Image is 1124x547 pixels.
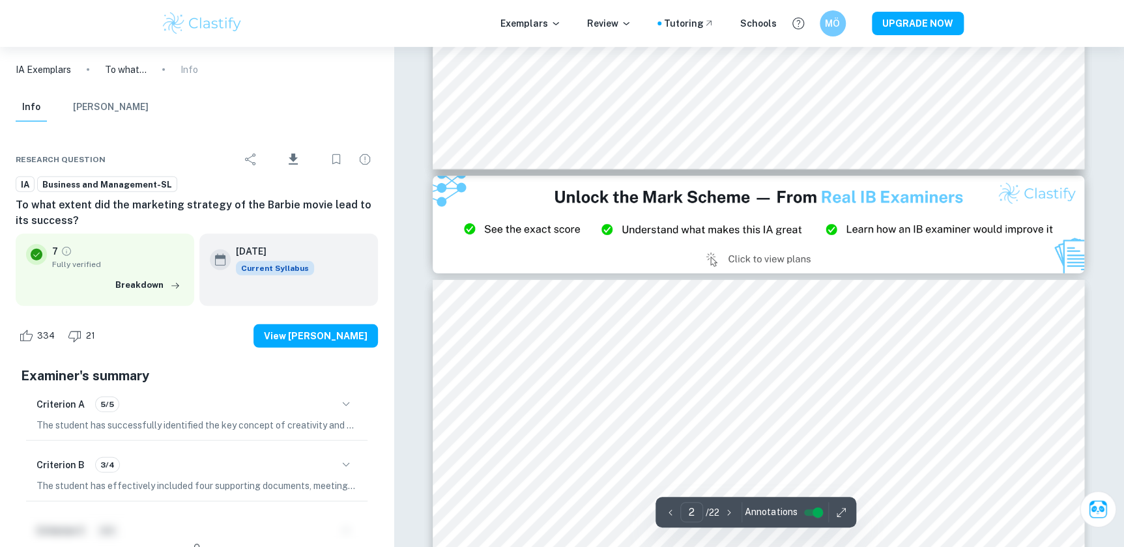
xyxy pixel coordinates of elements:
span: 5/5 [96,399,119,410]
span: Business and Management-SL [38,178,177,191]
p: Review [587,16,631,31]
h6: MÖ [825,16,840,31]
span: Current Syllabus [236,261,314,275]
button: Help and Feedback [787,12,809,35]
a: Business and Management-SL [37,176,177,193]
p: Exemplars [500,16,561,31]
button: UPGRADE NOW [872,12,964,35]
p: To what extent did the marketing strategy of the Barbie movie lead to its success? [105,63,147,77]
span: 3/4 [96,459,119,471]
div: Bookmark [323,147,349,173]
button: MÖ [820,10,846,36]
span: 21 [79,330,102,343]
h6: To what extent did the marketing strategy of the Barbie movie lead to its success? [16,197,378,229]
button: Breakdown [112,275,184,295]
a: Grade fully verified [61,245,72,257]
span: Research question [16,154,106,165]
button: Info [16,93,47,122]
div: Download [267,143,321,176]
span: Fully verified [52,259,184,270]
p: Info [180,63,198,77]
h6: Criterion A [36,397,85,412]
p: 7 [52,244,58,259]
p: / 22 [706,505,719,520]
span: 334 [30,330,62,343]
h6: [DATE] [236,244,304,259]
a: IA Exemplars [16,63,71,77]
div: Share [238,147,264,173]
h6: Criterion B [36,458,85,472]
div: Dislike [65,326,102,346]
a: Schools [740,16,777,31]
h5: Examiner's summary [21,366,373,386]
a: Tutoring [664,16,714,31]
img: Clastify logo [161,10,244,36]
p: The student has successfully identified the key concept of creativity and clearly indicated it on... [36,418,357,432]
button: Ask Clai [1080,491,1116,527]
div: Report issue [352,147,378,173]
span: IA [16,178,34,191]
a: IA [16,176,35,193]
div: Like [16,326,62,346]
button: View [PERSON_NAME] [253,324,378,348]
div: This exemplar is based on the current syllabus. Feel free to refer to it for inspiration/ideas wh... [236,261,314,275]
span: Annotations [745,505,797,519]
p: The student has effectively included four supporting documents, meeting the requirement of includ... [36,479,357,493]
button: [PERSON_NAME] [73,93,149,122]
img: Ad [433,176,1084,273]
